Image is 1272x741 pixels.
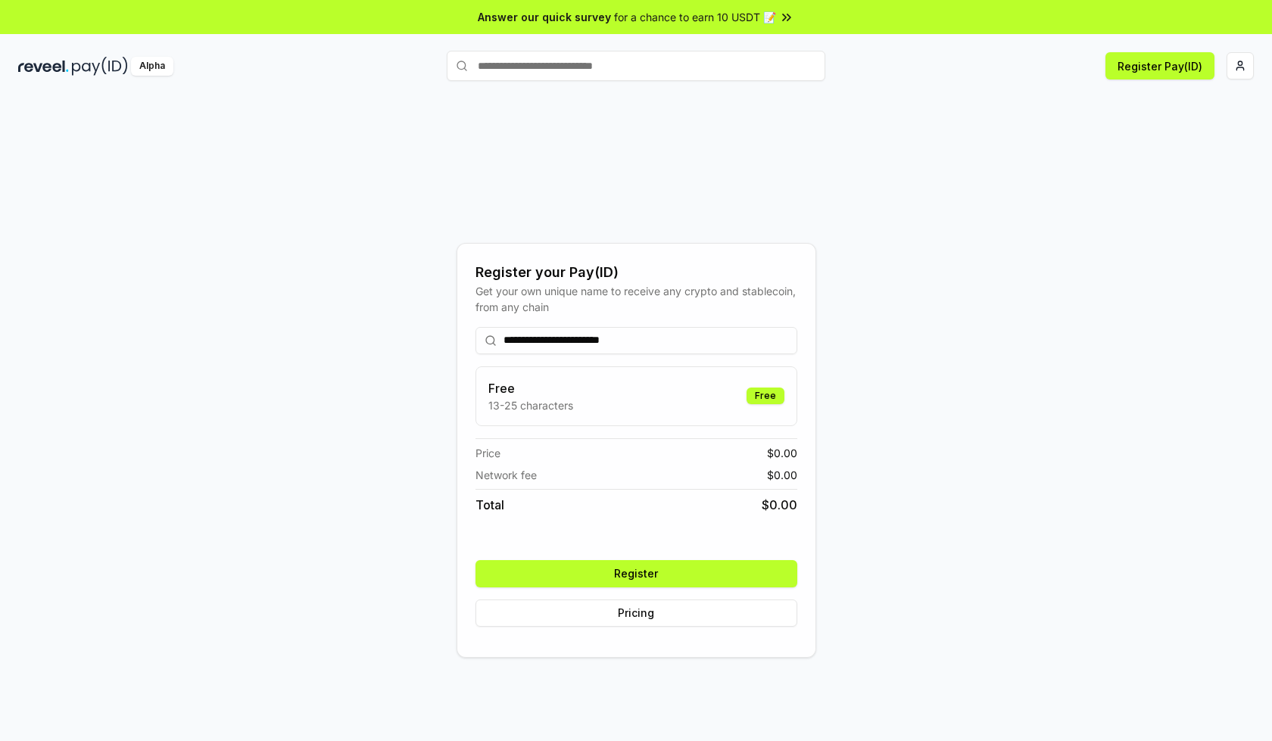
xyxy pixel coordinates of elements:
div: Alpha [131,57,173,76]
button: Register [475,560,797,587]
button: Pricing [475,599,797,627]
div: Register your Pay(ID) [475,262,797,283]
h3: Free [488,379,573,397]
div: Get your own unique name to receive any crypto and stablecoin, from any chain [475,283,797,315]
button: Register Pay(ID) [1105,52,1214,79]
span: $ 0.00 [762,496,797,514]
span: $ 0.00 [767,467,797,483]
img: reveel_dark [18,57,69,76]
div: Free [747,388,784,404]
span: Network fee [475,467,537,483]
img: pay_id [72,57,128,76]
p: 13-25 characters [488,397,573,413]
span: for a chance to earn 10 USDT 📝 [614,9,776,25]
span: $ 0.00 [767,445,797,461]
span: Answer our quick survey [478,9,611,25]
span: Total [475,496,504,514]
span: Price [475,445,500,461]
